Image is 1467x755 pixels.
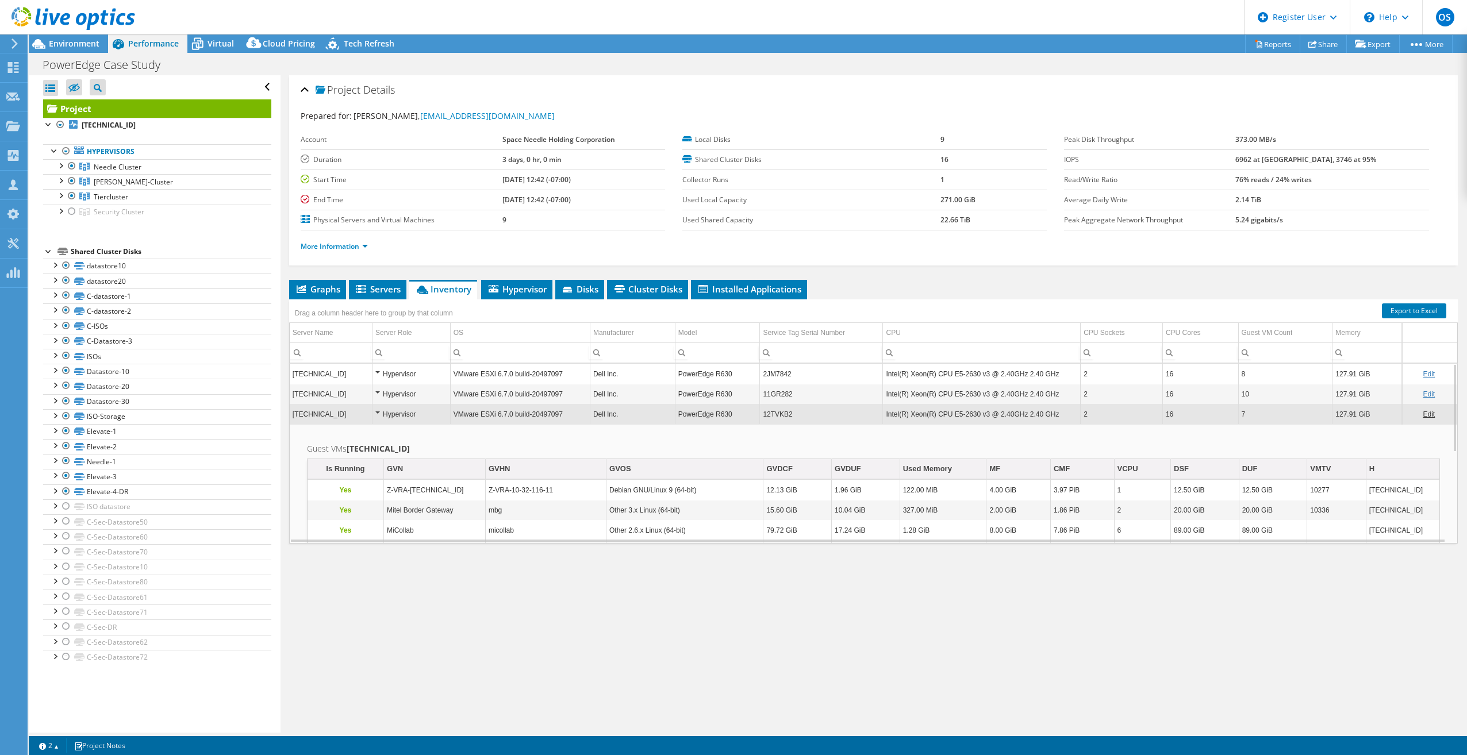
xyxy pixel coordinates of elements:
td: Column Server Name, Value 10.32.116.11 [290,404,372,424]
td: Column H, Value 10.32.116.11 [1366,500,1439,521]
td: Guest VM Count Column [1238,323,1332,343]
div: GVN [387,462,403,476]
div: Guest VM Count [1242,326,1293,340]
label: IOPS [1064,154,1235,165]
td: CPU Column [883,323,1081,343]
td: Column CPU Cores, Value 16 [1162,384,1238,404]
label: Used Shared Capacity [682,214,940,226]
b: 5.24 gigabits/s [1235,215,1283,225]
div: DUF [1242,462,1258,476]
td: Column GVDCF, Value 15.60 GiB [763,500,832,521]
td: Column Server Name, Value 10.32.116.12 [290,364,372,384]
div: GVDUF [835,462,861,476]
a: C-Sec-Datastore71 [43,604,271,619]
td: Column DUF, Value 12.50 GiB [1239,480,1307,500]
td: Column Server Name, Filter cell [290,342,372,363]
td: Column Is Running, Value Yes [308,521,384,541]
td: Column Is Running, Value Yes [308,500,384,521]
td: Column GVN, Value Mitel Border Gateway [384,500,486,521]
b: [DATE] 12:42 (-07:00) [502,195,571,205]
div: Memory [1335,326,1360,340]
span: Graphs [295,283,340,295]
div: Server Role [375,326,412,340]
div: CPU Cores [1166,326,1201,340]
a: ISOs [43,349,271,364]
td: Column DSF, Value 20.00 GiB [1171,500,1239,521]
td: Manufacturer Column [590,323,675,343]
td: Column GVOS, Value Other 2.6.x Linux (64-bit) [606,521,763,541]
td: Column VMTV, Value 10277 [1307,480,1366,500]
td: CPU Cores Column [1162,323,1238,343]
div: Data grid [307,459,1440,622]
td: Column VMTV, Value [1307,521,1366,541]
td: Column OS, Value VMware ESXi 6.7.0 build-20497097 [450,404,590,424]
td: Column Service Tag Serial Number, Value 2JM7842 [760,364,883,384]
b: 9 [502,215,506,225]
td: CMF Column [1050,459,1114,479]
td: Column GVDUF, Value 10.04 GiB [832,500,900,521]
td: MF Column [986,459,1051,479]
label: Peak Disk Throughput [1064,134,1235,145]
a: Edit [1423,370,1435,378]
b: 16 [940,155,948,164]
td: Column OS, Filter cell [450,342,590,363]
td: Column CPU Sockets, Value 2 [1081,364,1163,384]
a: C-Sec-Datastore62 [43,635,271,650]
td: Column VCPU, Value 2 [1114,500,1171,521]
a: Edit [1423,410,1435,418]
a: Export [1346,35,1400,53]
a: Elevate-4-DR [43,484,271,499]
span: Cloud Pricing [263,38,315,49]
label: Duration [301,154,502,165]
td: Column Service Tag Serial Number, Value 11GR282 [760,384,883,404]
div: Server Name [293,326,333,340]
td: Column Guest VM Count, Value 8 [1238,364,1332,384]
span: Cluster Disks [613,283,682,295]
td: Column CPU Sockets, Value 2 [1081,404,1163,424]
b: 6962 at [GEOGRAPHIC_DATA], 3746 at 95% [1235,155,1376,164]
a: datastore10 [43,259,271,274]
td: Column CPU Cores, Value 16 [1162,404,1238,424]
td: Column Server Name, Value 10.32.116.10 [290,384,372,404]
td: H Column [1366,459,1439,479]
a: C-Sec-Datastore72 [43,650,271,665]
td: Column CPU, Value Intel(R) Xeon(R) CPU E5-2630 v3 @ 2.40GHz 2.40 GHz [883,384,1081,404]
td: Column H, Value 10.32.116.11 [1366,480,1439,500]
td: Model Column [675,323,760,343]
td: Column Used Memory, Value 327.00 MiB [900,500,986,521]
td: GVOS Column [606,459,763,479]
td: Column Service Tag Serial Number, Value 12TVKB2 [760,404,883,424]
label: Prepared for: [301,110,352,121]
td: Column GVDUF, Value 17.24 GiB [832,521,900,541]
a: C-Sec-Datastore50 [43,514,271,529]
td: Column GVDCF, Value 12.13 GiB [763,480,832,500]
td: Column DUF, Value 89.00 GiB [1239,521,1307,541]
a: Project Notes [66,738,133,753]
td: DSF Column [1171,459,1239,479]
td: GVHN Column [485,459,606,479]
td: Column CPU Sockets, Value 2 [1081,384,1163,404]
a: C-Sec-Datastore60 [43,529,271,544]
div: VCPU [1117,462,1138,476]
a: Share [1300,35,1347,53]
span: OS [1436,8,1454,26]
td: Column GVHN, Value micollab [485,521,606,541]
td: Column H, Value 10.32.116.11 [1366,521,1439,541]
a: Edit [1423,390,1435,398]
td: Column CMF, Value 3.97 PiB [1050,480,1114,500]
td: Server Name Column [290,323,372,343]
a: C-Sec-Datastore10 [43,560,271,575]
label: End Time [301,194,502,206]
a: More [1399,35,1453,53]
label: Peak Aggregate Network Throughput [1064,214,1235,226]
td: Column MF, Value 4.00 GiB [986,480,1051,500]
div: Hypervisor [375,387,447,401]
label: Used Local Capacity [682,194,940,206]
td: Memory Column [1332,323,1402,343]
a: C-datastore-1 [43,288,271,303]
td: Column GVHN, Value Z-VRA-10-32-116-11 [485,480,606,500]
td: DUF Column [1239,459,1307,479]
td: Column GVN, Value MiCollab [384,521,486,541]
a: Elevate-3 [43,469,271,484]
h1: PowerEdge Case Study [37,59,178,71]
